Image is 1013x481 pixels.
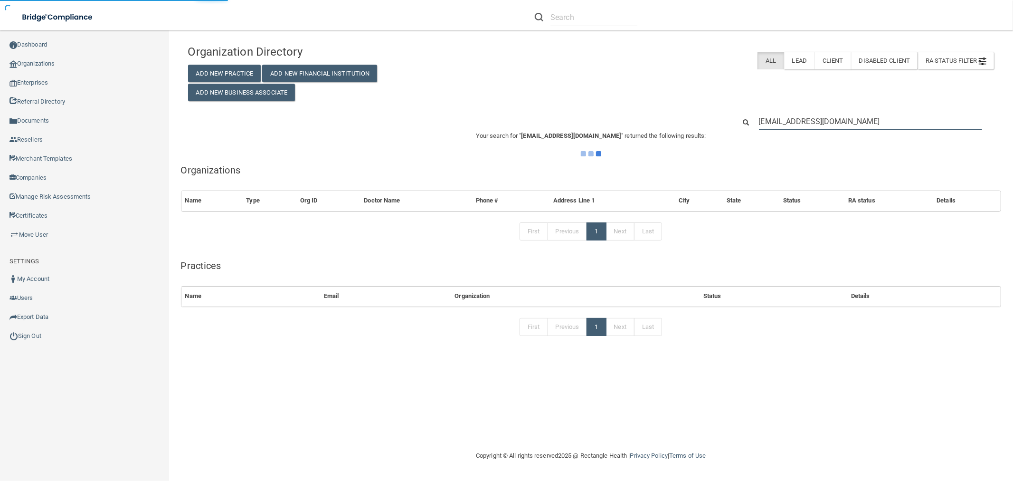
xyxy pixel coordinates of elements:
img: briefcase.64adab9b.png [9,230,19,240]
a: Previous [548,222,587,240]
th: City [675,191,723,211]
th: Details [847,287,1001,306]
a: Last [634,318,662,336]
div: Copyright © All rights reserved 2025 @ Rectangle Health | | [417,441,764,471]
img: ic_power_dark.7ecde6b1.png [9,332,18,340]
th: Status [700,287,847,306]
th: Phone # [472,191,549,211]
label: SETTINGS [9,256,39,267]
a: 1 [587,318,606,336]
img: icon-filter@2x.21656d0b.png [979,58,986,65]
label: Lead [784,52,814,69]
img: ic-search.3b580494.png [535,13,543,21]
img: organization-icon.f8decf85.png [9,60,17,68]
button: Add New Practice [188,65,261,82]
a: Previous [548,318,587,336]
img: icon-export.b9366987.png [9,313,17,321]
p: Your search for " " returned the following results: [181,130,1002,142]
h5: Practices [181,260,1002,271]
img: icon-documents.8dae5593.png [9,117,17,125]
a: Next [606,318,634,336]
a: Next [606,222,634,240]
th: Type [242,191,296,211]
span: [EMAIL_ADDRESS][DOMAIN_NAME] [521,132,622,139]
th: Details [933,191,1001,211]
th: Email [320,287,451,306]
input: Search [759,113,982,130]
img: ajax-loader.4d491dd7.gif [581,151,601,156]
th: Name [181,287,320,306]
th: Address Line 1 [549,191,675,211]
h4: Organization Directory [188,46,447,58]
label: All [757,52,784,69]
th: Doctor Name [360,191,472,211]
img: ic_user_dark.df1a06c3.png [9,275,17,283]
h5: Organizations [181,165,1002,175]
img: bridge_compliance_login_screen.278c3ca4.svg [14,8,102,27]
img: icon-users.e205127d.png [9,294,17,302]
img: ic_reseller.de258add.png [9,136,17,144]
a: First [520,222,548,240]
span: RA Status Filter [926,57,986,64]
th: Status [779,191,844,211]
label: Disabled Client [851,52,918,69]
img: ic_dashboard_dark.d01f4a41.png [9,41,17,49]
img: enterprise.0d942306.png [9,80,17,87]
a: Privacy Policy [630,452,668,459]
input: Search [550,9,637,26]
th: RA status [844,191,933,211]
th: Name [181,191,243,211]
button: Add New Financial Institution [262,65,377,82]
th: State [723,191,779,211]
label: Client [814,52,851,69]
a: Last [634,222,662,240]
th: Organization [451,287,699,306]
a: 1 [587,222,606,240]
a: First [520,318,548,336]
a: Terms of Use [669,452,706,459]
button: Add New Business Associate [188,84,295,101]
th: Org ID [296,191,360,211]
